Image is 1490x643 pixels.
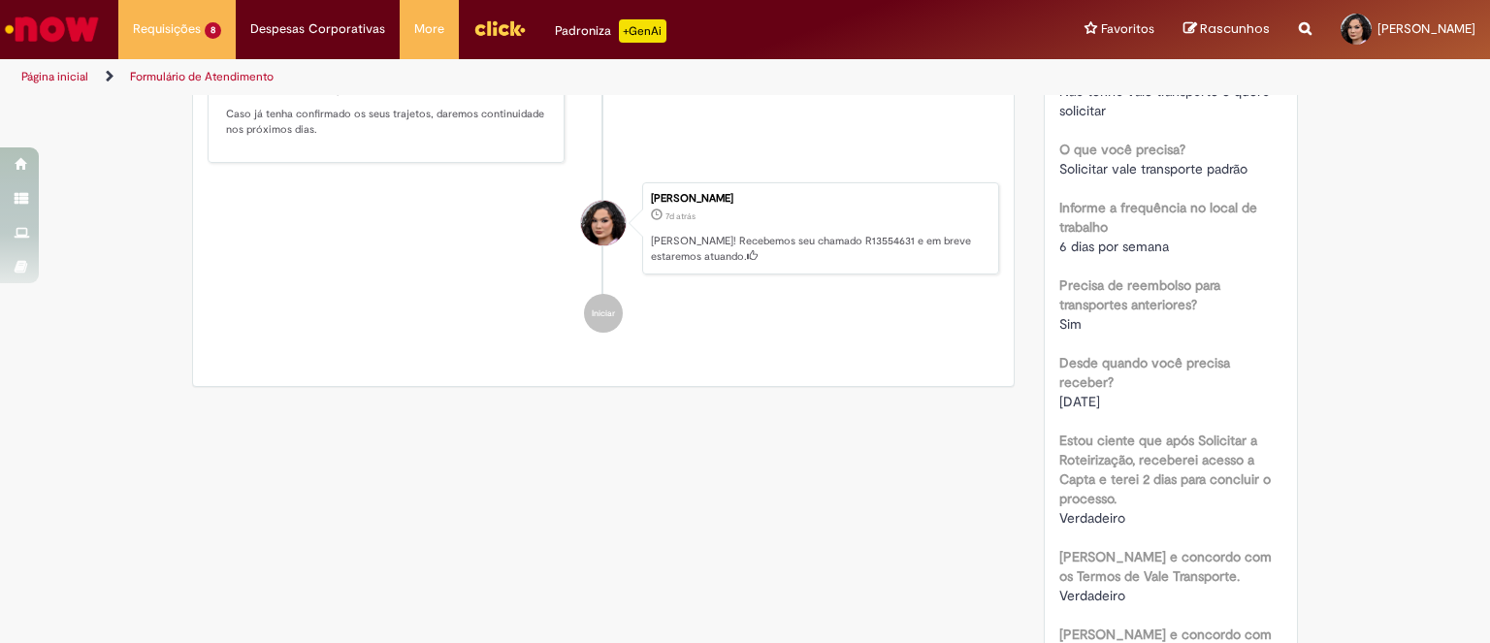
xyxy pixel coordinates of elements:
[619,19,666,43] p: +GenAi
[555,19,666,43] div: Padroniza
[1059,82,1274,119] span: Não tenho vale transporte e quero solicitar
[21,69,88,84] a: Página inicial
[130,69,274,84] a: Formulário de Atendimento
[1059,509,1125,527] span: Verdadeiro
[1059,548,1272,585] b: [PERSON_NAME] e concordo com os Termos de Vale Transporte.
[1200,19,1270,38] span: Rascunhos
[1059,160,1247,177] span: Solicitar vale transporte padrão
[473,14,526,43] img: click_logo_yellow_360x200.png
[1377,20,1475,37] span: [PERSON_NAME]
[2,10,102,48] img: ServiceNow
[226,107,549,137] p: Caso já tenha confirmado os seus trajetos, daremos continuidade nos próximos dias.
[208,182,999,275] li: Heloisa Beatriz Alves Da Silva
[1059,432,1271,507] b: Estou ciente que após Solicitar a Roteirização, receberei acesso a Capta e terei 2 dias para conc...
[1059,238,1169,255] span: 6 dias por semana
[414,19,444,39] span: More
[665,210,696,222] time: 22/09/2025 11:34:09
[1059,141,1185,158] b: O que você precisa?
[205,22,221,39] span: 8
[581,201,626,245] div: Heloisa Beatriz Alves Da Silva
[651,234,988,264] p: [PERSON_NAME]! Recebemos seu chamado R13554631 e em breve estaremos atuando.
[1059,315,1082,333] span: Sim
[651,193,988,205] div: [PERSON_NAME]
[1059,393,1100,410] span: [DATE]
[1183,20,1270,39] a: Rascunhos
[15,59,979,95] ul: Trilhas de página
[665,210,696,222] span: 7d atrás
[1059,276,1220,313] b: Precisa de reembolso para transportes anteriores?
[250,19,385,39] span: Despesas Corporativas
[1059,587,1125,604] span: Verdadeiro
[1059,199,1257,236] b: Informe a frequência no local de trabalho
[1101,19,1154,39] span: Favoritos
[1059,354,1230,391] b: Desde quando você precisa receber?
[133,19,201,39] span: Requisições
